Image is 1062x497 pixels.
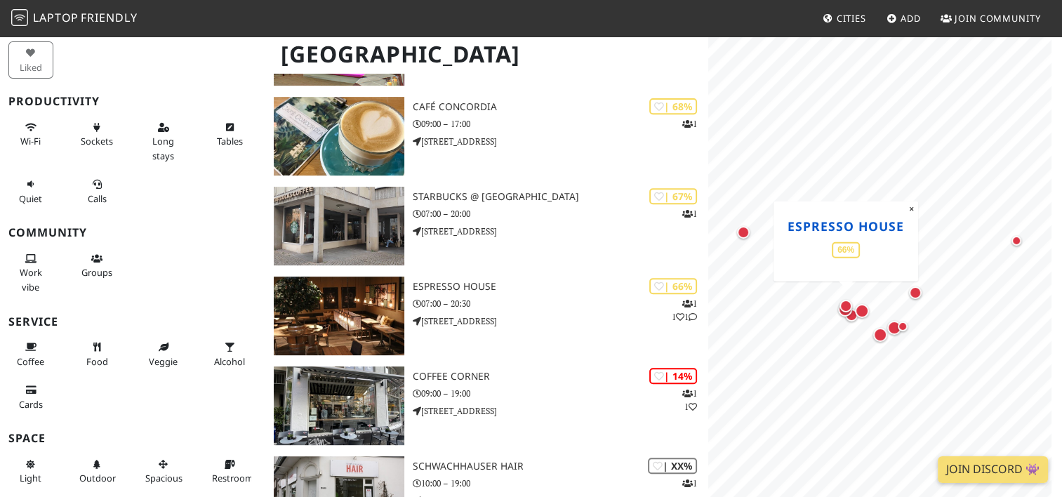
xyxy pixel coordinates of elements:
[413,460,708,472] h3: Schwachhauser HAIR
[274,277,404,355] img: Espresso House
[672,297,697,324] p: 1 1 1
[413,281,708,293] h3: Espresso House
[208,336,253,373] button: Alcohol
[33,10,79,25] span: Laptop
[788,217,904,234] a: Espresso House
[265,187,708,265] a: Starbucks @ Marktstraße | 67% 1 Starbucks @ [GEOGRAPHIC_DATA] 07:00 – 20:00 [STREET_ADDRESS]
[75,116,120,153] button: Sockets
[835,300,855,319] div: Map marker
[81,10,137,25] span: Friendly
[79,472,116,484] span: Outdoor area
[265,97,708,175] a: Café Concordia | 68% 1 Café Concordia 09:00 – 17:00 [STREET_ADDRESS]
[19,398,43,411] span: Credit cards
[852,301,872,321] div: Map marker
[212,472,253,484] span: Restroom
[413,477,708,490] p: 10:00 – 19:00
[682,477,697,490] p: 1
[413,135,708,148] p: [STREET_ADDRESS]
[413,101,708,113] h3: Café Concordia
[413,371,708,383] h3: Coffee Corner
[274,366,404,445] img: Coffee Corner
[141,116,186,167] button: Long stays
[955,12,1041,25] span: Join Community
[837,12,866,25] span: Cities
[265,277,708,355] a: Espresso House | 66% 111 Espresso House 07:00 – 20:30 [STREET_ADDRESS]
[649,368,697,384] div: | 14%
[906,284,924,302] div: Map marker
[8,247,53,298] button: Work vibe
[413,117,708,131] p: 09:00 – 17:00
[11,6,138,31] a: LaptopFriendly LaptopFriendly
[870,325,890,345] div: Map marker
[413,404,708,418] p: [STREET_ADDRESS]
[649,98,697,114] div: | 68%
[217,135,243,147] span: Work-friendly tables
[413,225,708,238] p: [STREET_ADDRESS]
[649,278,697,294] div: | 66%
[817,6,872,31] a: Cities
[20,266,42,293] span: People working
[8,116,53,153] button: Wi-Fi
[8,453,53,490] button: Light
[274,187,404,265] img: Starbucks @ Marktstraße
[81,266,112,279] span: Group tables
[145,472,182,484] span: Spacious
[8,432,257,445] h3: Space
[413,387,708,400] p: 09:00 – 19:00
[208,116,253,153] button: Tables
[905,201,918,216] button: Close popup
[901,12,921,25] span: Add
[11,9,28,26] img: LaptopFriendly
[149,355,178,368] span: Veggie
[649,188,697,204] div: | 67%
[81,135,113,147] span: Power sockets
[8,226,257,239] h3: Community
[8,378,53,416] button: Cards
[17,355,44,368] span: Coffee
[75,453,120,490] button: Outdoor
[842,306,861,324] div: Map marker
[88,192,107,205] span: Video/audio calls
[75,336,120,373] button: Food
[152,135,174,161] span: Long stays
[837,297,855,315] div: Map marker
[884,318,904,338] div: Map marker
[75,173,120,210] button: Calls
[413,191,708,203] h3: Starbucks @ [GEOGRAPHIC_DATA]
[20,472,41,484] span: Natural light
[141,336,186,373] button: Veggie
[208,453,253,490] button: Restroom
[141,453,186,490] button: Spacious
[1008,232,1025,249] div: Map marker
[832,241,860,258] div: 66%
[8,95,257,108] h3: Productivity
[274,97,404,175] img: Café Concordia
[75,247,120,284] button: Groups
[682,117,697,131] p: 1
[19,192,42,205] span: Quiet
[734,223,752,241] div: Map marker
[413,314,708,328] p: [STREET_ADDRESS]
[20,135,41,147] span: Stable Wi-Fi
[881,6,927,31] a: Add
[265,366,708,445] a: Coffee Corner | 14% 11 Coffee Corner 09:00 – 19:00 [STREET_ADDRESS]
[682,387,697,413] p: 1 1
[648,458,697,474] div: | XX%
[8,336,53,373] button: Coffee
[413,297,708,310] p: 07:00 – 20:30
[8,315,257,329] h3: Service
[8,173,53,210] button: Quiet
[894,318,911,335] div: Map marker
[86,355,108,368] span: Food
[935,6,1047,31] a: Join Community
[270,35,705,74] h1: [GEOGRAPHIC_DATA]
[214,355,245,368] span: Alcohol
[682,207,697,220] p: 1
[413,207,708,220] p: 07:00 – 20:00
